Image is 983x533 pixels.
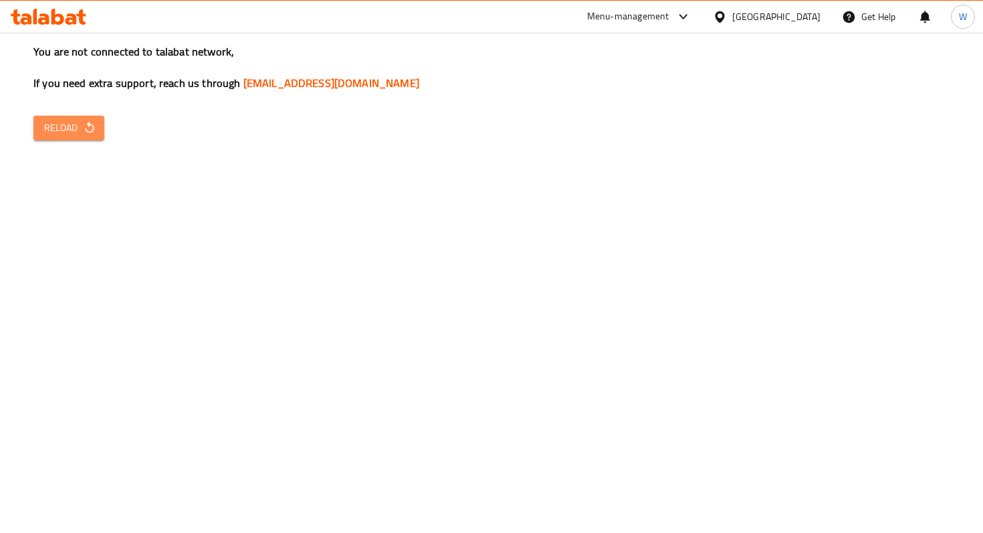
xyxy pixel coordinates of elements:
h3: You are not connected to talabat network, If you need extra support, reach us through [33,44,950,91]
div: Menu-management [587,9,669,25]
button: Reload [33,116,104,140]
span: Reload [44,120,94,136]
span: W [959,9,967,24]
div: [GEOGRAPHIC_DATA] [732,9,821,24]
a: [EMAIL_ADDRESS][DOMAIN_NAME] [243,73,419,93]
